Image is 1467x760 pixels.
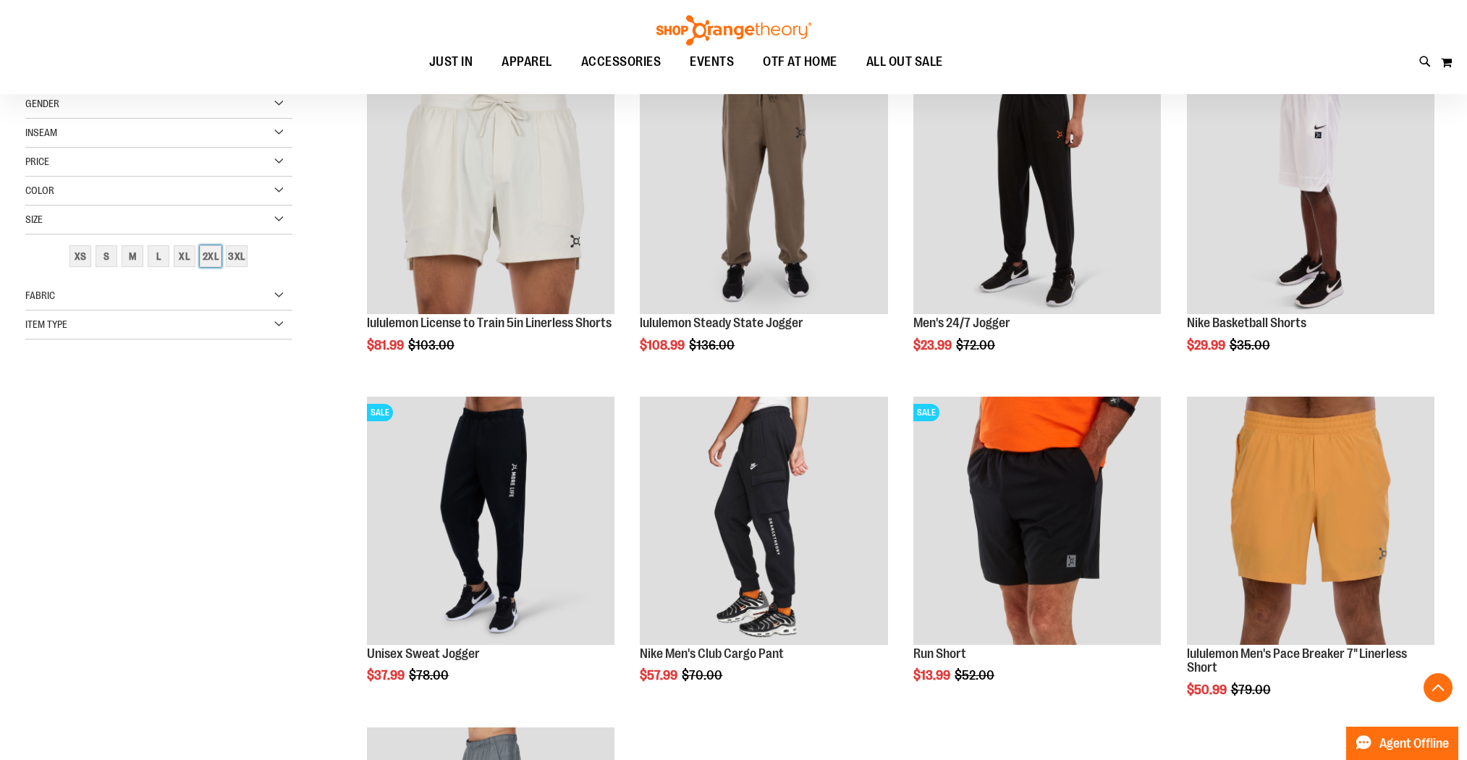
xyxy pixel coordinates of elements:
a: 3XL [224,243,250,269]
span: $103.00 [408,338,457,352]
div: M [122,245,143,267]
span: $108.99 [640,338,687,352]
span: $29.99 [1187,338,1227,352]
div: product [633,59,895,389]
a: XL [172,243,198,269]
img: Product image for Nike Basketball Shorts [1187,66,1434,313]
div: XS [69,245,91,267]
span: $78.00 [409,668,451,683]
div: product [633,389,895,719]
a: lululemon Men's Pace Breaker 7" Linerless Short [1187,646,1407,675]
span: SALE [367,404,393,421]
span: ALL OUT SALE [866,46,943,78]
a: lululemon Steady State Jogger [640,316,803,330]
img: lululemon Steady State Jogger [640,66,887,313]
img: Product image for Nike Mens Club Cargo Pant [640,397,887,644]
span: ACCESSORIES [581,46,661,78]
span: $79.00 [1231,683,1273,697]
a: lululemon License to Train 5in Linerless ShortsSALE [367,66,614,316]
span: $57.99 [640,668,680,683]
span: APPAREL [502,46,552,78]
a: Product image for Run ShortSALE [913,397,1161,646]
span: Color [25,185,54,196]
span: SALE [913,404,939,421]
span: Inseam [25,127,57,138]
img: Product image for lululemon Pace Breaker Short 7in Linerless [1187,397,1434,644]
a: Product image for lululemon Pace Breaker Short 7in Linerless [1187,397,1434,646]
div: product [360,389,622,719]
div: product [1180,59,1442,389]
img: Shop Orangetheory [654,15,813,46]
a: S [93,243,119,269]
a: Nike Men's Club Cargo Pant [640,646,784,661]
div: XL [174,245,195,267]
img: Product image for Unisex Sweat Jogger [367,397,614,644]
span: $23.99 [913,338,954,352]
div: product [1180,389,1442,734]
span: JUST IN [429,46,473,78]
a: Run Short [913,646,966,661]
span: $13.99 [913,668,952,683]
button: Agent Offline [1346,727,1458,760]
span: $81.99 [367,338,406,352]
span: $70.00 [682,668,724,683]
img: Product image for Run Short [913,397,1161,644]
a: 2XL [198,243,224,269]
a: lululemon Steady State JoggerSALE [640,66,887,316]
a: XS [67,243,93,269]
span: $72.00 [956,338,997,352]
a: Nike Basketball Shorts [1187,316,1306,330]
span: $136.00 [689,338,737,352]
span: Agent Offline [1379,737,1449,751]
button: Back To Top [1424,673,1453,702]
a: M [119,243,145,269]
span: $35.00 [1230,338,1272,352]
img: Product image for 24/7 Jogger [913,66,1161,313]
a: Product image for Unisex Sweat JoggerSALE [367,397,614,646]
div: product [360,59,622,389]
a: Men's 24/7 Jogger [913,316,1010,330]
span: Size [25,214,43,225]
span: Fabric [25,290,55,301]
span: Item Type [25,318,67,330]
span: $50.99 [1187,683,1229,697]
span: Price [25,156,49,167]
a: L [145,243,172,269]
a: Product image for 24/7 JoggerSALE [913,66,1161,316]
div: S [96,245,117,267]
span: EVENTS [690,46,734,78]
a: Unisex Sweat Jogger [367,646,480,661]
span: Gender [25,98,59,109]
img: lululemon License to Train 5in Linerless Shorts [367,66,614,313]
a: Product image for Nike Mens Club Cargo Pant [640,397,887,646]
div: product [906,389,1168,719]
div: 2XL [200,245,221,267]
div: product [906,59,1168,389]
a: lululemon License to Train 5in Linerless Shorts [367,316,612,330]
div: 3XL [226,245,248,267]
span: $37.99 [367,668,407,683]
span: OTF AT HOME [763,46,837,78]
a: Product image for Nike Basketball ShortsSALE [1187,66,1434,316]
div: L [148,245,169,267]
span: $52.00 [955,668,997,683]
